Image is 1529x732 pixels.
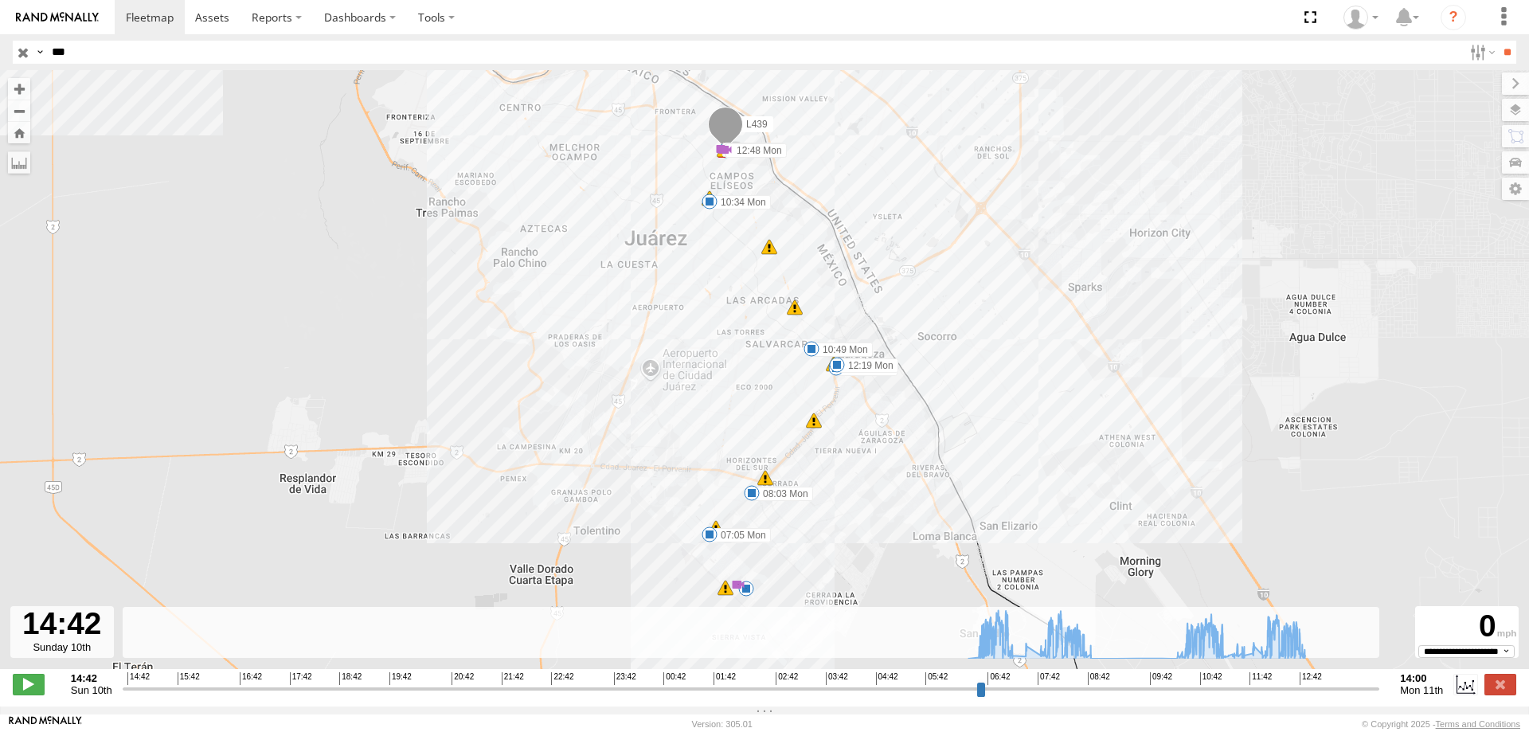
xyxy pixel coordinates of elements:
span: 04:42 [876,672,898,685]
div: 28 [757,470,773,486]
a: Terms and Conditions [1436,719,1520,729]
label: 10:34 Mon [710,195,771,209]
div: 30 [787,299,803,315]
span: 20:42 [452,672,474,685]
i: ? [1441,5,1466,30]
label: 08:13 Mon [836,362,897,376]
strong: 14:00 [1400,672,1443,684]
span: L439 [746,119,768,130]
span: 21:42 [502,672,524,685]
div: 9 [730,577,746,593]
label: 08:03 Mon [752,487,813,501]
span: Sun 10th Aug 2025 [71,684,112,696]
div: 39 [702,190,718,206]
strong: 14:42 [71,672,112,684]
div: 41 [708,520,724,536]
span: 02:42 [776,672,798,685]
label: Measure [8,151,30,174]
label: Search Filter Options [1464,41,1498,64]
div: 34 [761,239,777,255]
span: 08:42 [1088,672,1110,685]
span: 01:42 [714,672,736,685]
span: 17:42 [290,672,312,685]
div: © Copyright 2025 - [1362,719,1520,729]
span: 00:42 [663,672,686,685]
button: Zoom in [8,78,30,100]
label: 07:05 Mon [710,528,771,542]
span: 07:42 [1038,672,1060,685]
label: Map Settings [1502,178,1529,200]
span: 11:42 [1249,672,1272,685]
span: 23:42 [614,672,636,685]
label: Close [1484,674,1516,695]
span: 18:42 [339,672,362,685]
div: MANUEL HERNANDEZ [1338,6,1384,29]
div: 0 [1418,609,1516,645]
label: Search Query [33,41,46,64]
span: 19:42 [389,672,412,685]
label: 10:49 Mon [811,343,873,357]
span: 10:42 [1200,672,1222,685]
span: 15:42 [178,672,200,685]
img: rand-logo.svg [16,12,99,23]
span: 22:42 [551,672,573,685]
span: 12:42 [1300,672,1322,685]
a: Visit our Website [9,716,82,732]
div: Version: 305.01 [692,719,753,729]
span: 16:42 [240,672,262,685]
div: 120 [718,580,733,596]
button: Zoom Home [8,122,30,143]
label: 12:48 Mon [725,143,787,158]
label: 12:19 Mon [837,358,898,373]
label: 06:40 Mon [722,143,784,157]
span: 09:42 [1150,672,1172,685]
span: 05:42 [925,672,948,685]
button: Zoom out [8,100,30,122]
label: Play/Stop [13,674,45,695]
div: 53 [826,356,842,372]
div: 17 [806,413,822,429]
span: 06:42 [987,672,1010,685]
div: 6 [738,581,754,597]
span: Mon 11th Aug 2025 [1400,684,1443,696]
span: 14:42 [127,672,150,685]
span: 03:42 [826,672,848,685]
div: 31 [718,143,733,159]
